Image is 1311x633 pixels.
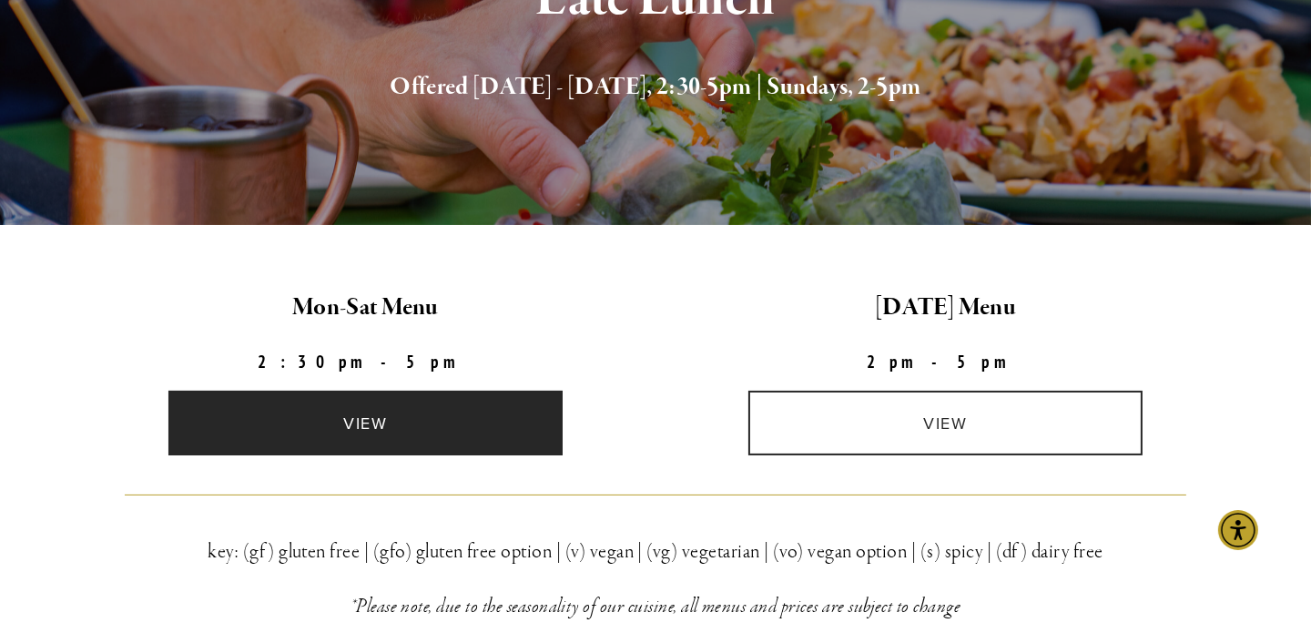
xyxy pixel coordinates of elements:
strong: 2:30pm-5pm [258,351,474,373]
a: view [748,391,1143,455]
a: view [168,391,564,455]
h3: key: (gf) gluten free | (gfo) gluten free option | (v) vegan | (vg) vegetarian | (vo) vegan optio... [125,536,1186,568]
h2: Mon-Sat Menu [91,289,640,327]
strong: 2pm-5pm [867,351,1025,373]
em: *Please note, due to the seasonality of our cuisine, all menus and prices are subject to change [351,594,961,619]
h2: [DATE] Menu [671,289,1220,327]
h2: Offered [DATE] - [DATE], 2:30-5pm | Sundays, 2-5pm [125,68,1186,107]
div: Accessibility Menu [1218,510,1258,550]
